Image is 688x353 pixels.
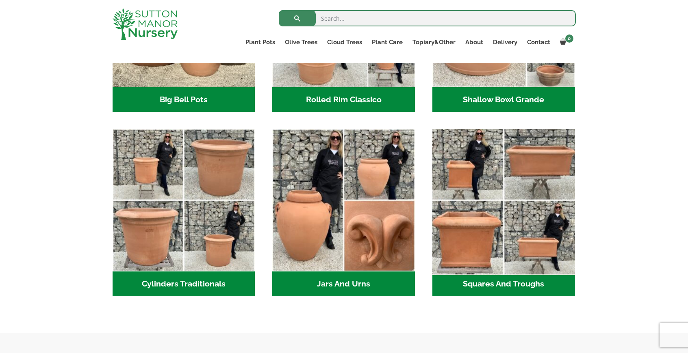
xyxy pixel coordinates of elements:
a: Visit product category Squares And Troughs [432,129,575,296]
a: Plant Pots [241,37,280,48]
input: Search... [279,10,576,26]
h2: Shallow Bowl Grande [432,87,575,112]
img: logo [113,8,178,40]
img: Cylinders Traditionals [113,129,255,271]
span: 0 [565,34,573,43]
a: Visit product category Jars And Urns [272,129,415,296]
a: Visit product category Cylinders Traditionals [113,129,255,296]
a: Plant Care [367,37,408,48]
a: Topiary&Other [408,37,460,48]
a: 0 [555,37,576,48]
h2: Rolled Rim Classico [272,87,415,112]
h2: Squares And Troughs [432,271,575,297]
h2: Jars And Urns [272,271,415,297]
img: Squares And Troughs [429,126,578,275]
a: Contact [522,37,555,48]
a: Delivery [488,37,522,48]
a: Olive Trees [280,37,322,48]
h2: Cylinders Traditionals [113,271,255,297]
img: Jars And Urns [272,129,415,271]
a: Cloud Trees [322,37,367,48]
a: About [460,37,488,48]
h2: Big Bell Pots [113,87,255,112]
